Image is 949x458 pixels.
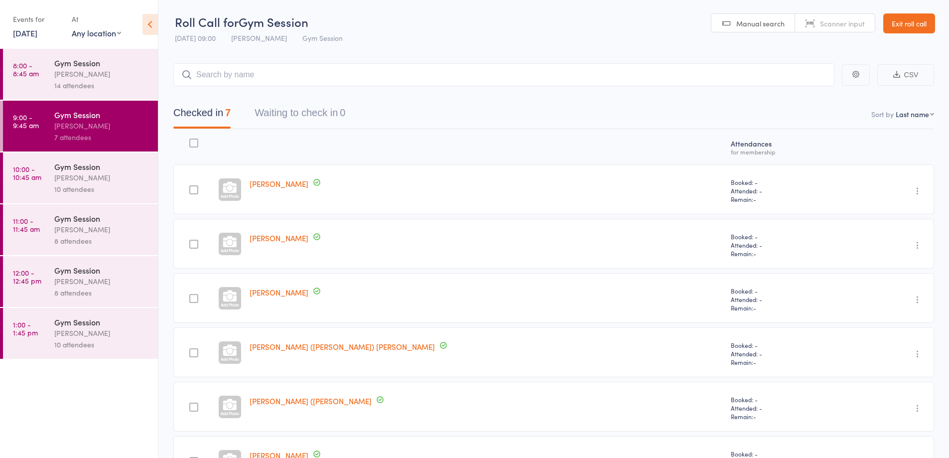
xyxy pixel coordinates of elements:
a: 11:00 -11:45 amGym Session[PERSON_NAME]8 attendees [3,204,158,255]
time: 12:00 - 12:45 pm [13,269,41,285]
div: At [72,11,121,27]
div: Gym Session [54,265,149,276]
span: Manual search [736,18,785,28]
span: Remain: [731,358,845,366]
div: [PERSON_NAME] [54,224,149,235]
div: Any location [72,27,121,38]
label: Sort by [871,109,894,119]
div: 8 attendees [54,235,149,247]
span: - [753,304,756,312]
a: [PERSON_NAME] ([PERSON_NAME]) [PERSON_NAME] [250,341,435,352]
a: [PERSON_NAME] [250,287,308,298]
input: Search by name [173,63,834,86]
span: Remain: [731,249,845,258]
time: 8:00 - 8:45 am [13,61,39,77]
div: Atten­dances [727,134,849,160]
a: [DATE] [13,27,37,38]
span: - [753,249,756,258]
div: [PERSON_NAME] [54,172,149,183]
a: Exit roll call [883,13,935,33]
button: Waiting to check in0 [255,102,345,129]
span: Booked: - [731,178,845,186]
button: Checked in7 [173,102,231,129]
span: Remain: [731,412,845,421]
div: 14 attendees [54,80,149,91]
span: Attended: - [731,404,845,412]
span: Booked: - [731,287,845,295]
span: Attended: - [731,241,845,249]
a: [PERSON_NAME] [250,178,308,189]
a: [PERSON_NAME] ([PERSON_NAME] [250,396,372,406]
div: 0 [340,107,345,118]
span: Booked: - [731,341,845,349]
time: 1:00 - 1:45 pm [13,320,38,336]
div: Gym Session [54,316,149,327]
button: CSV [877,64,934,86]
span: - [753,412,756,421]
a: 8:00 -8:45 amGym Session[PERSON_NAME]14 attendees [3,49,158,100]
div: Gym Session [54,57,149,68]
div: [PERSON_NAME] [54,327,149,339]
span: [DATE] 09:00 [175,33,216,43]
span: Scanner input [820,18,865,28]
div: 7 [225,107,231,118]
div: Last name [896,109,929,119]
span: Booked: - [731,232,845,241]
div: 10 attendees [54,183,149,195]
span: Gym Session [302,33,343,43]
span: [PERSON_NAME] [231,33,287,43]
div: for membership [731,149,845,155]
div: 10 attendees [54,339,149,350]
time: 11:00 - 11:45 am [13,217,40,233]
div: 7 attendees [54,132,149,143]
span: Remain: [731,304,845,312]
span: - [753,195,756,203]
a: 1:00 -1:45 pmGym Session[PERSON_NAME]10 attendees [3,308,158,359]
div: [PERSON_NAME] [54,68,149,80]
div: 8 attendees [54,287,149,299]
div: Gym Session [54,109,149,120]
a: 10:00 -10:45 amGym Session[PERSON_NAME]10 attendees [3,153,158,203]
time: 9:00 - 9:45 am [13,113,39,129]
div: Events for [13,11,62,27]
span: Attended: - [731,295,845,304]
span: Attended: - [731,186,845,195]
span: Gym Session [239,13,308,30]
span: Attended: - [731,349,845,358]
div: [PERSON_NAME] [54,276,149,287]
a: 9:00 -9:45 amGym Session[PERSON_NAME]7 attendees [3,101,158,152]
span: - [753,358,756,366]
a: [PERSON_NAME] [250,233,308,243]
time: 10:00 - 10:45 am [13,165,41,181]
a: 12:00 -12:45 pmGym Session[PERSON_NAME]8 attendees [3,256,158,307]
span: Roll Call for [175,13,239,30]
div: [PERSON_NAME] [54,120,149,132]
div: Gym Session [54,213,149,224]
span: Booked: - [731,395,845,404]
div: Gym Session [54,161,149,172]
span: Remain: [731,195,845,203]
span: Booked: - [731,450,845,458]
